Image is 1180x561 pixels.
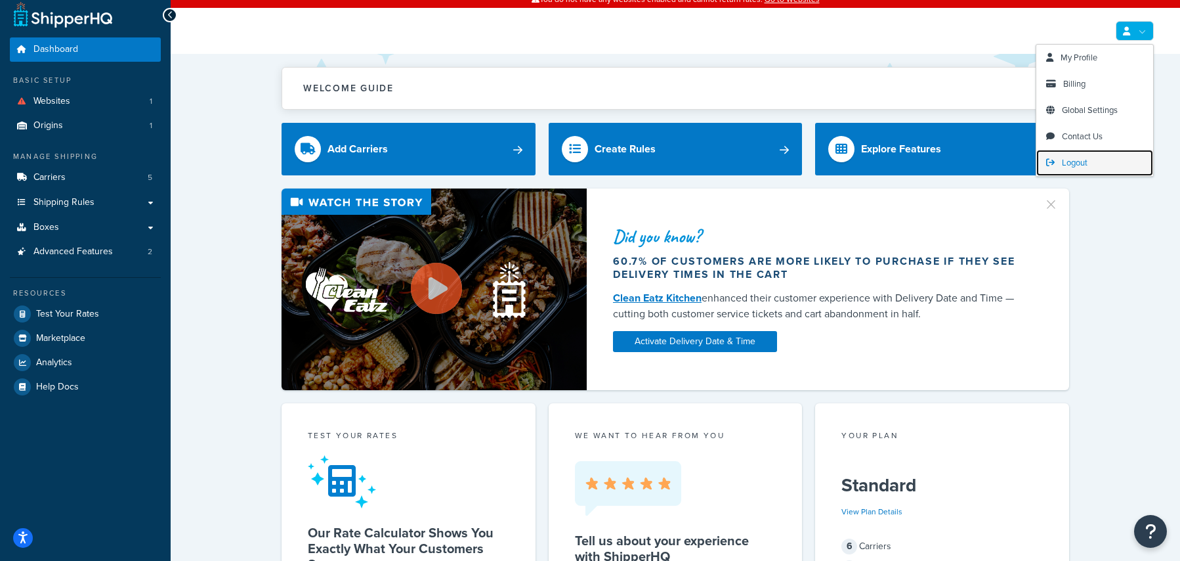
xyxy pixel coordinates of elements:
[861,140,941,158] div: Explore Features
[282,123,536,175] a: Add Carriers
[10,166,161,190] a: Carriers5
[33,120,63,131] span: Origins
[613,290,702,305] a: Clean Eatz Kitchen
[815,123,1069,175] a: Explore Features
[1063,78,1085,90] span: Billing
[303,83,394,93] h2: Welcome Guide
[10,375,161,399] a: Help Docs
[10,240,161,264] li: Advanced Features
[148,172,152,183] span: 5
[150,120,152,131] span: 1
[33,96,70,107] span: Websites
[10,326,161,350] a: Marketplace
[150,96,152,107] span: 1
[595,140,656,158] div: Create Rules
[841,537,1043,556] div: Carriers
[841,475,1043,496] h5: Standard
[282,189,587,390] img: Video thumbnail
[613,255,1028,281] div: 60.7% of customers are more likely to purchase if they see delivery times in the cart
[613,331,777,352] a: Activate Delivery Date & Time
[1036,71,1153,97] a: Billing
[10,288,161,299] div: Resources
[1062,104,1118,116] span: Global Settings
[1036,150,1153,176] a: Logout
[575,430,776,441] p: we want to hear from you
[841,506,902,518] a: View Plan Details
[36,333,85,344] span: Marketplace
[282,68,1068,109] button: Welcome Guide
[1061,51,1097,64] span: My Profile
[33,197,95,208] span: Shipping Rules
[308,430,509,445] div: Test your rates
[10,240,161,264] a: Advanced Features2
[10,191,161,215] a: Shipping Rules
[613,227,1028,246] div: Did you know?
[10,114,161,138] a: Origins1
[613,290,1028,322] div: enhanced their customer experience with Delivery Date and Time — cutting both customer service ti...
[36,382,79,393] span: Help Docs
[1134,515,1167,548] button: Open Resource Center
[10,151,161,162] div: Manage Shipping
[1062,156,1087,169] span: Logout
[1036,123,1153,150] a: Contact Us
[10,89,161,114] a: Websites1
[1036,45,1153,71] a: My Profile
[10,302,161,326] a: Test Your Rates
[841,539,857,554] span: 6
[549,123,803,175] a: Create Rules
[33,246,113,258] span: Advanced Features
[327,140,388,158] div: Add Carriers
[33,44,78,55] span: Dashboard
[36,309,99,320] span: Test Your Rates
[10,166,161,190] li: Carriers
[36,357,72,369] span: Analytics
[1036,97,1153,123] a: Global Settings
[33,222,59,233] span: Boxes
[148,246,152,258] span: 2
[33,172,66,183] span: Carriers
[10,215,161,240] a: Boxes
[10,75,161,86] div: Basic Setup
[10,114,161,138] li: Origins
[10,37,161,62] a: Dashboard
[10,351,161,374] a: Analytics
[841,430,1043,445] div: Your Plan
[1062,130,1103,143] span: Contact Us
